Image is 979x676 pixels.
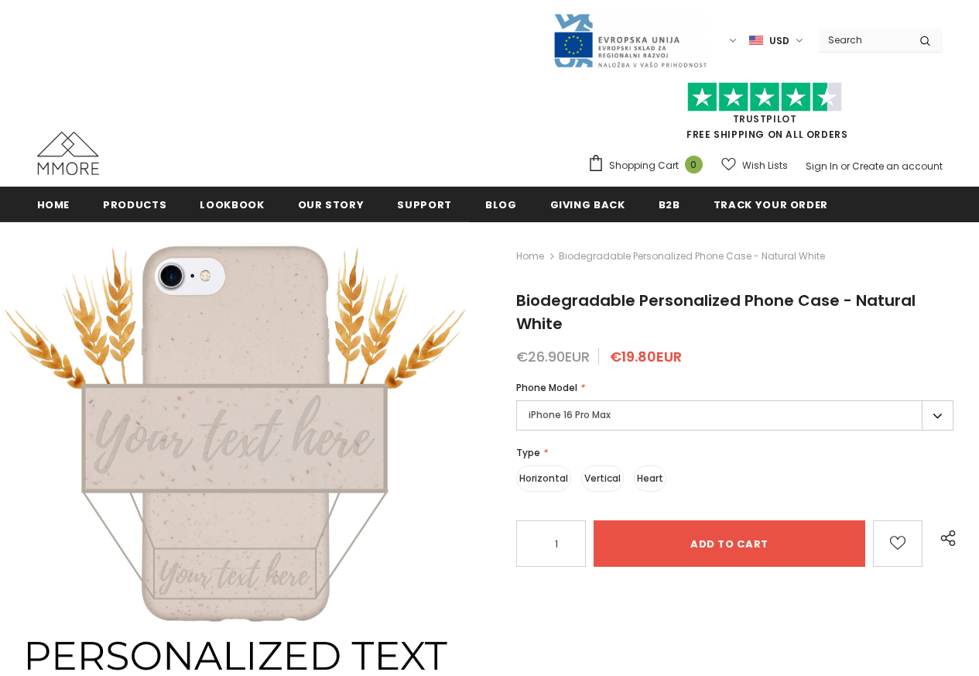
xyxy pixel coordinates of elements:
label: Horizontal [516,465,571,492]
a: Javni Razpis [553,33,707,46]
span: USD [769,33,789,49]
label: iPhone 16 Pro Max [516,400,953,431]
a: Create an account [852,160,943,173]
span: €26.90EUR [516,347,590,366]
a: Home [516,247,544,266]
a: Products [103,187,166,221]
span: Our Story [298,197,365,212]
a: Track your order [714,187,828,221]
span: 0 [685,156,703,173]
a: Trustpilot [733,112,797,125]
span: Shopping Cart [609,158,679,173]
img: Javni Razpis [553,12,707,69]
span: FREE SHIPPING ON ALL ORDERS [587,89,943,141]
a: B2B [659,187,680,221]
a: support [397,187,452,221]
span: Biodegradable Personalized Phone Case - Natural White [559,247,825,266]
a: Shopping Cart 0 [587,154,710,177]
img: MMORE Cases [37,132,99,175]
a: Home [37,187,70,221]
input: Search Site [819,29,908,51]
a: Lookbook [200,187,264,221]
span: Giving back [550,197,625,212]
img: Trust Pilot Stars [687,82,842,112]
span: Wish Lists [742,158,788,173]
a: Our Story [298,187,365,221]
span: B2B [659,197,680,212]
span: support [397,197,452,212]
span: Lookbook [200,197,264,212]
span: Track your order [714,197,828,212]
img: USD [749,34,763,47]
span: Type [516,446,540,459]
span: Products [103,197,166,212]
span: Blog [485,197,517,212]
label: Vertical [581,465,624,492]
input: Add to cart [594,520,865,567]
a: Sign In [806,160,838,173]
span: Phone Model [516,381,577,394]
span: €19.80EUR [610,347,682,366]
a: Blog [485,187,517,221]
span: or [840,160,850,173]
a: Wish Lists [721,152,788,179]
span: Biodegradable Personalized Phone Case - Natural White [516,290,916,335]
a: Giving back [550,187,625,221]
span: Home [37,197,70,212]
label: Heart [634,465,666,492]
